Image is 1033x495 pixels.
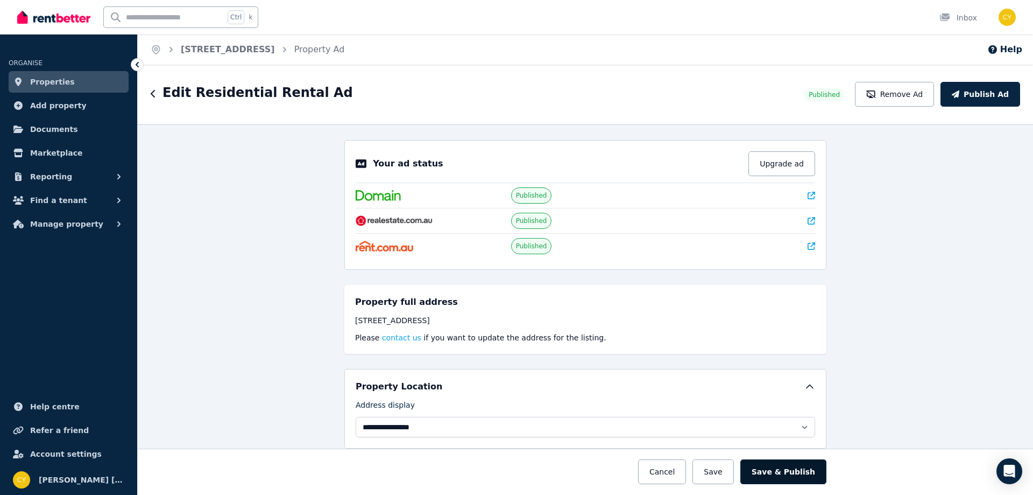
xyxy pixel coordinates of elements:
[740,459,826,484] button: Save & Publish
[355,296,458,309] h5: Property full address
[30,99,87,112] span: Add property
[30,218,103,231] span: Manage property
[162,84,353,101] h1: Edit Residential Rental Ad
[13,471,30,489] img: CHAO YI QIU
[9,190,129,211] button: Find a tenant
[30,170,72,183] span: Reporting
[516,242,547,250] span: Published
[228,10,244,24] span: Ctrl
[9,396,129,417] a: Help centre
[30,75,75,88] span: Properties
[30,400,80,413] span: Help centre
[9,420,129,441] a: Refer a friend
[138,34,357,65] nav: Breadcrumb
[382,332,421,343] button: contact us
[355,315,816,326] div: [STREET_ADDRESS]
[9,71,129,93] a: Properties
[249,13,252,22] span: k
[940,82,1020,107] button: Publish Ad
[939,12,977,23] div: Inbox
[30,147,82,159] span: Marketplace
[356,190,401,201] img: Domain.com.au
[638,459,686,484] button: Cancel
[356,215,433,226] img: RealEstate.com.au
[9,118,129,140] a: Documents
[748,151,815,176] button: Upgrade ad
[9,142,129,164] a: Marketplace
[987,43,1022,56] button: Help
[17,9,90,25] img: RentBetter
[9,166,129,187] button: Reporting
[294,44,345,54] a: Property Ad
[30,448,102,461] span: Account settings
[356,380,442,393] h5: Property Location
[355,332,816,343] p: Please if you want to update the address for the listing.
[373,157,443,170] p: Your ad status
[9,59,43,67] span: ORGANISE
[692,459,733,484] button: Save
[181,44,275,54] a: [STREET_ADDRESS]
[9,95,129,116] a: Add property
[516,217,547,225] span: Published
[9,213,129,235] button: Manage property
[30,123,78,136] span: Documents
[356,400,415,415] label: Address display
[30,424,89,437] span: Refer a friend
[356,241,413,252] img: Rent.com.au
[30,194,87,207] span: Find a tenant
[9,443,129,465] a: Account settings
[39,473,124,486] span: [PERSON_NAME] [PERSON_NAME]
[516,191,547,200] span: Published
[999,9,1016,26] img: CHAO YI QIU
[809,90,840,99] span: Published
[996,458,1022,484] div: Open Intercom Messenger
[855,82,934,107] button: Remove Ad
